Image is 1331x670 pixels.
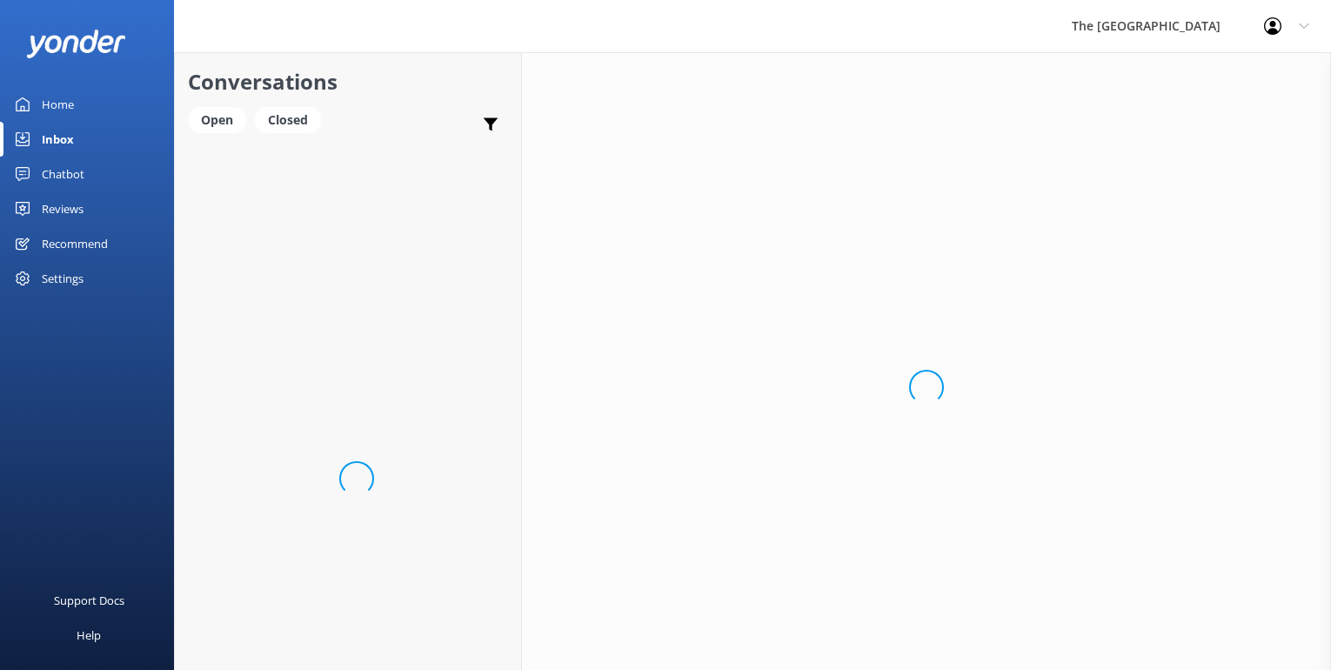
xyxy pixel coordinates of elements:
div: Support Docs [54,583,124,618]
div: Help [77,618,101,653]
a: Open [188,110,255,129]
div: Closed [255,107,321,133]
div: Inbox [42,122,74,157]
h2: Conversations [188,65,508,98]
img: yonder-white-logo.png [26,30,126,58]
div: Open [188,107,246,133]
div: Recommend [42,226,108,261]
div: Chatbot [42,157,84,191]
div: Settings [42,261,84,296]
a: Closed [255,110,330,129]
div: Home [42,87,74,122]
div: Reviews [42,191,84,226]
